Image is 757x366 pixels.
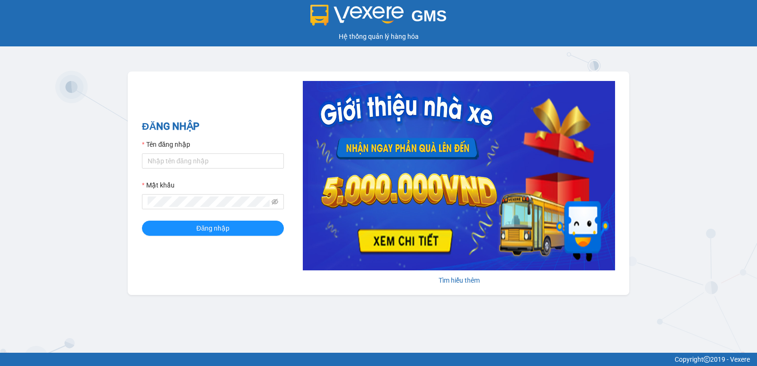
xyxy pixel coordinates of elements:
img: logo 2 [310,5,404,26]
h2: ĐĂNG NHẬP [142,119,284,134]
img: banner-0 [303,81,615,270]
span: Đăng nhập [196,223,229,233]
label: Tên đăng nhập [142,139,190,150]
div: Tìm hiểu thêm [303,275,615,286]
button: Đăng nhập [142,221,284,236]
a: GMS [310,14,447,22]
input: Tên đăng nhập [142,153,284,169]
div: Copyright 2019 - Vexere [7,354,750,365]
input: Mật khẩu [148,196,270,207]
span: GMS [411,7,447,25]
span: copyright [704,356,710,363]
label: Mật khẩu [142,180,175,190]
div: Hệ thống quản lý hàng hóa [2,31,755,42]
span: eye-invisible [272,198,278,205]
